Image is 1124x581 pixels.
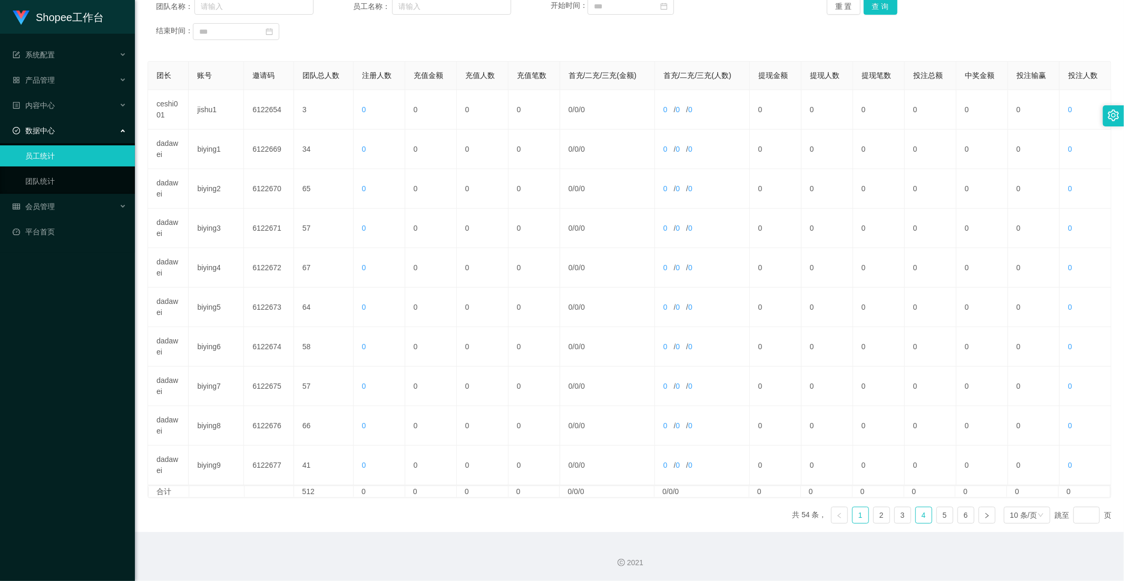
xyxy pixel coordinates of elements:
[663,382,668,390] span: 0
[13,13,104,21] a: Shopee工作台
[457,406,509,446] td: 0
[574,421,579,430] span: 0
[574,382,579,390] span: 0
[148,130,189,169] td: dadawei
[244,248,294,288] td: 6122672
[1068,263,1072,272] span: 0
[1008,130,1060,169] td: 0
[956,130,1008,169] td: 0
[509,130,560,169] td: 0
[655,248,750,288] td: / /
[655,209,750,248] td: / /
[362,71,392,80] span: 注册人数
[414,71,443,80] span: 充值金额
[362,263,366,272] span: 0
[956,327,1008,367] td: 0
[802,169,853,209] td: 0
[148,446,189,485] td: dadawei
[244,406,294,446] td: 6122676
[581,145,585,153] span: 0
[1008,288,1060,327] td: 0
[965,71,994,80] span: 中奖金额
[688,382,692,390] span: 0
[13,51,20,58] i: 图标: form
[802,288,853,327] td: 0
[457,367,509,406] td: 0
[362,382,366,390] span: 0
[873,507,890,524] li: 2
[853,446,905,485] td: 0
[569,105,573,114] span: 0
[1068,303,1072,311] span: 0
[13,101,55,110] span: 内容中心
[810,71,839,80] span: 提现人数
[853,209,905,248] td: 0
[660,3,668,10] i: 图标: calendar
[676,382,680,390] span: 0
[581,263,585,272] span: 0
[1008,327,1060,367] td: 0
[574,342,579,351] span: 0
[148,90,189,130] td: ceshi001
[676,105,680,114] span: 0
[457,209,509,248] td: 0
[936,507,953,524] li: 5
[244,367,294,406] td: 6122675
[853,288,905,327] td: 0
[244,209,294,248] td: 6122671
[581,184,585,193] span: 0
[913,71,943,80] span: 投注总额
[362,342,366,351] span: 0
[405,169,457,209] td: 0
[517,71,546,80] span: 充值笔数
[979,507,995,524] li: 下一页
[1008,209,1060,248] td: 0
[189,327,244,367] td: biying6
[294,486,354,497] td: 512
[750,327,802,367] td: 0
[956,288,1008,327] td: 0
[509,327,560,367] td: 0
[405,248,457,288] td: 0
[457,288,509,327] td: 0
[956,90,1008,130] td: 0
[853,406,905,446] td: 0
[148,169,189,209] td: dadawei
[1038,512,1044,519] i: 图标: down
[1068,382,1072,390] span: 0
[13,11,30,25] img: logo.9652507e.png
[688,263,692,272] span: 0
[581,105,585,114] span: 0
[405,446,457,485] td: 0
[457,248,509,288] td: 0
[905,367,956,406] td: 0
[852,507,869,524] li: 1
[189,209,244,248] td: biying3
[905,130,956,169] td: 0
[750,130,802,169] td: 0
[569,461,573,469] span: 0
[354,486,405,497] td: 0
[749,486,801,497] td: 0
[569,342,573,351] span: 0
[802,248,853,288] td: 0
[189,248,244,288] td: biying4
[13,202,55,211] span: 会员管理
[457,446,509,485] td: 0
[148,406,189,446] td: dadawei
[655,446,750,485] td: / /
[560,248,655,288] td: / /
[148,248,189,288] td: dadawei
[750,288,802,327] td: 0
[25,171,126,192] a: 团队统计
[581,303,585,311] span: 0
[457,90,509,130] td: 0
[663,421,668,430] span: 0
[802,446,853,485] td: 0
[688,421,692,430] span: 0
[362,184,366,193] span: 0
[655,367,750,406] td: / /
[676,184,680,193] span: 0
[750,406,802,446] td: 0
[905,209,956,248] td: 0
